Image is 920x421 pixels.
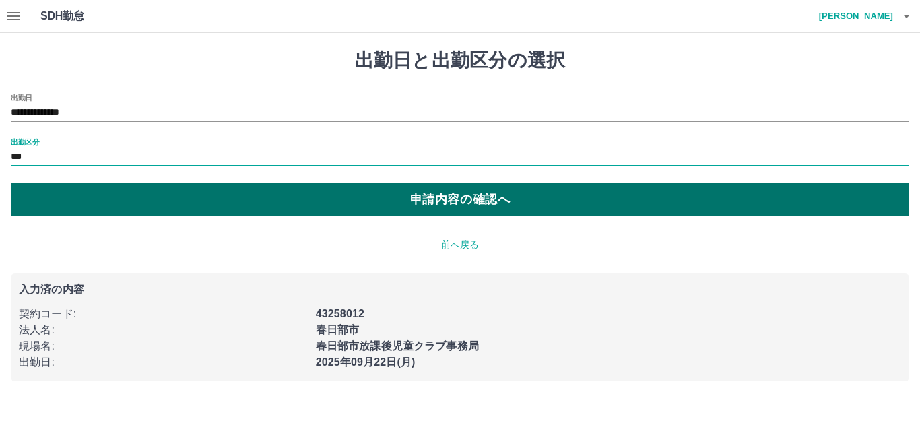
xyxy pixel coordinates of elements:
p: 出勤日 : [19,354,308,370]
p: 入力済の内容 [19,284,901,295]
b: 春日部市 [316,324,360,335]
p: 法人名 : [19,322,308,338]
b: 2025年09月22日(月) [316,356,416,368]
p: 前へ戻る [11,238,909,252]
b: 43258012 [316,308,364,319]
b: 春日部市放課後児童クラブ事務局 [316,340,479,352]
p: 現場名 : [19,338,308,354]
p: 契約コード : [19,306,308,322]
label: 出勤区分 [11,137,39,147]
button: 申請内容の確認へ [11,183,909,216]
label: 出勤日 [11,92,32,102]
h1: 出勤日と出勤区分の選択 [11,49,909,72]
